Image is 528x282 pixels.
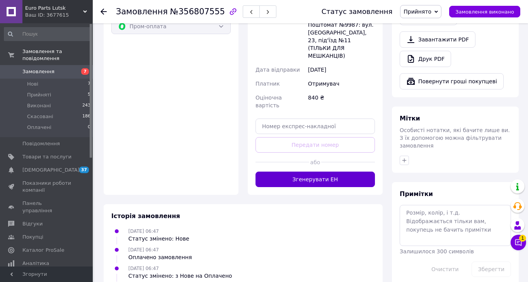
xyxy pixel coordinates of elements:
[404,9,431,15] span: Прийнято
[400,73,504,89] button: Повернути гроші покупцеві
[455,9,514,15] span: Замовлення виконано
[309,158,321,166] span: або
[116,7,168,16] span: Замовлення
[22,200,72,214] span: Панель управління
[128,247,159,253] span: [DATE] 06:47
[27,81,38,88] span: Нові
[22,247,64,254] span: Каталог ProSale
[307,91,376,112] div: 840 ₴
[519,235,526,242] span: 1
[322,8,393,15] div: Статус замовлення
[27,113,53,120] span: Скасовані
[400,127,510,149] span: Особисті нотатки, які бачите лише ви. З їх допомогою можна фільтрувати замовлення
[22,220,43,227] span: Відгуки
[128,266,159,271] span: [DATE] 06:47
[170,7,225,16] span: №356807555
[255,119,375,134] input: Номер експрес-накладної
[79,167,89,173] span: 37
[111,212,180,220] span: Історія замовлення
[27,124,51,131] span: Оплачені
[22,234,43,241] span: Покупці
[100,8,107,15] div: Повернутися назад
[255,67,300,73] span: Дата відправки
[81,68,89,75] span: 7
[22,167,80,174] span: [DEMOGRAPHIC_DATA]
[22,140,60,147] span: Повідомлення
[128,272,232,280] div: Статус змінено: з Нове на Оплачено
[255,81,280,87] span: Платник
[82,102,90,109] span: 243
[307,77,376,91] div: Отримувач
[25,5,83,12] span: Euro Parts Lutsk
[400,115,420,122] span: Мітки
[25,12,93,19] div: Ваш ID: 3677615
[22,48,93,62] span: Замовлення та повідомлення
[27,102,51,109] span: Виконані
[128,229,159,234] span: [DATE] 06:47
[22,68,55,75] span: Замовлення
[449,6,520,17] button: Замовлення виконано
[255,95,282,108] span: Оціночна вартість
[82,113,90,120] span: 186
[511,235,526,250] button: Чат з покупцем1
[400,248,474,254] span: Залишилося 300 символів
[128,235,189,242] div: Статус змінено: Нове
[88,91,90,98] span: 5
[307,63,376,77] div: [DATE]
[307,2,376,63] div: м. [GEOGRAPHIC_DATA] ([GEOGRAPHIC_DATA].), Поштомат №9987: вул. [GEOGRAPHIC_DATA], 23, під'їзд №1...
[400,51,451,67] a: Друк PDF
[88,81,90,88] span: 7
[128,253,192,261] div: Оплачено замовлення
[88,124,90,131] span: 0
[22,153,72,160] span: Товари та послуги
[27,91,51,98] span: Прийняті
[22,180,72,194] span: Показники роботи компанії
[22,260,49,267] span: Аналітика
[4,27,91,41] input: Пошук
[255,172,375,187] button: Згенерувати ЕН
[400,190,433,198] span: Примітки
[400,31,475,48] a: Завантажити PDF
